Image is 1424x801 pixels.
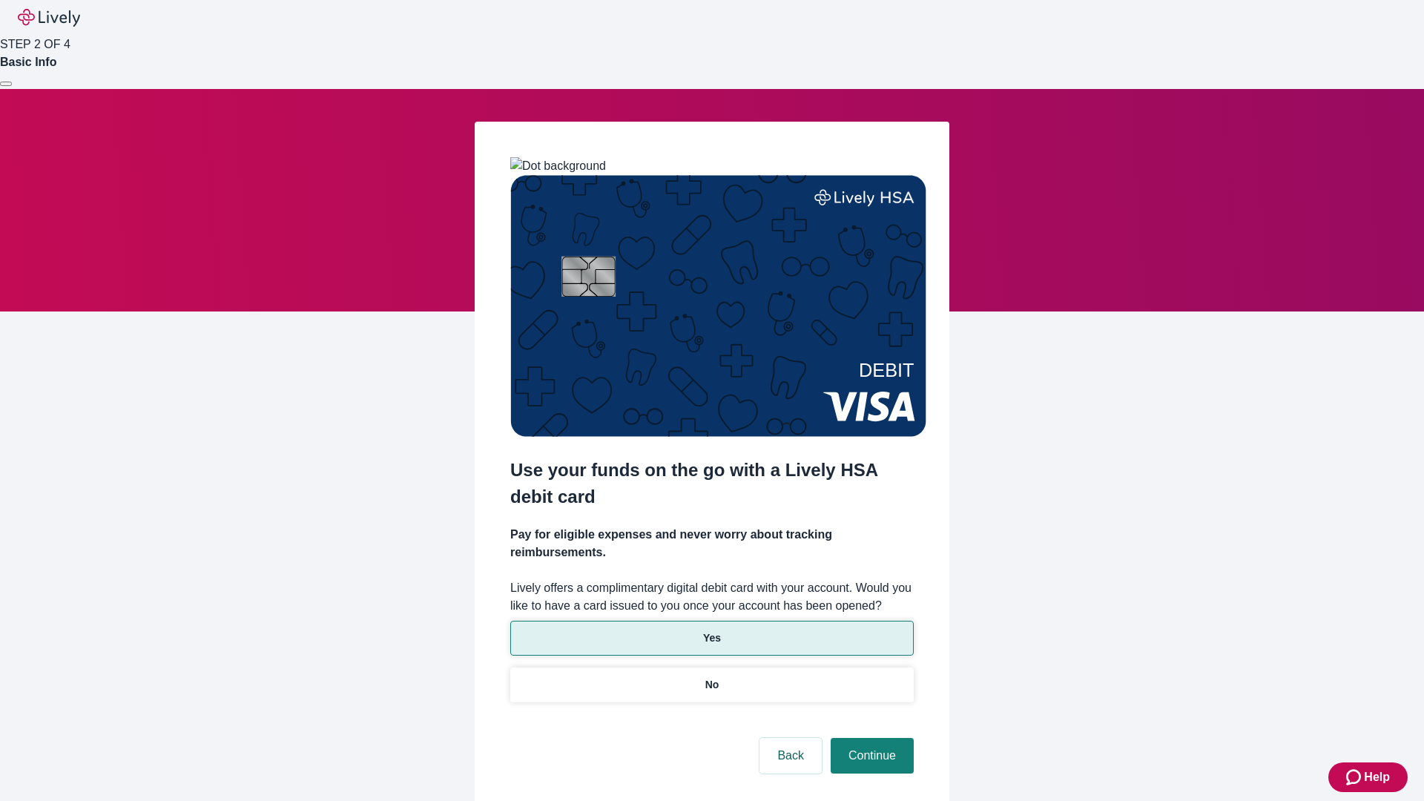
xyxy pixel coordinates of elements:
[831,738,914,774] button: Continue
[510,175,926,437] img: Debit card
[759,738,822,774] button: Back
[705,677,719,693] p: No
[510,526,914,561] h4: Pay for eligible expenses and never worry about tracking reimbursements.
[510,157,606,175] img: Dot background
[510,667,914,702] button: No
[510,457,914,510] h2: Use your funds on the go with a Lively HSA debit card
[1328,762,1408,792] button: Zendesk support iconHelp
[1346,768,1364,786] svg: Zendesk support icon
[510,579,914,615] label: Lively offers a complimentary digital debit card with your account. Would you like to have a card...
[510,621,914,656] button: Yes
[1364,768,1390,786] span: Help
[18,9,80,27] img: Lively
[703,630,721,646] p: Yes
